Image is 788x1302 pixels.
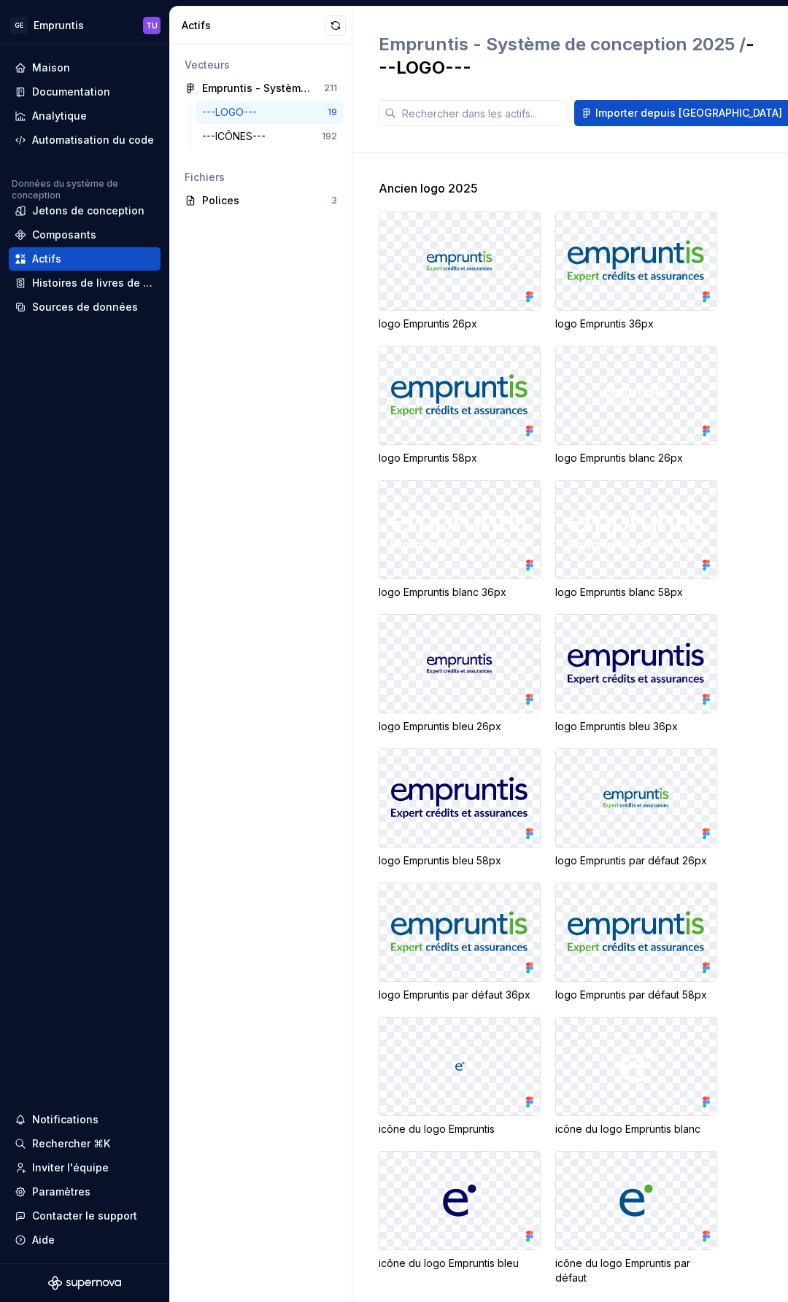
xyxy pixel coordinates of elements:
[32,301,138,313] font: Sources de données
[32,1113,98,1125] font: Notifications
[595,106,782,119] font: Importer depuis [GEOGRAPHIC_DATA]
[32,1161,109,1174] font: Inviter l'équipe
[555,854,707,867] font: logo Empruntis par défaut 26px
[9,80,161,104] a: Documentation
[48,1276,121,1290] svg: Logo Supernova
[9,223,161,247] a: Composants
[9,56,161,80] a: Maison
[182,19,211,31] font: Actifs
[185,171,225,183] font: Fichiers
[12,178,118,201] font: Données du système de conception
[202,106,257,118] font: ---LOGO---
[379,586,506,598] font: logo Empruntis blanc 36px
[3,9,166,41] button: GEEmpruntisTU
[555,988,707,1001] font: logo Empruntis par défaut 58px
[555,1123,700,1135] font: icône du logo Empruntis blanc
[9,1228,161,1252] button: Aide
[9,1132,161,1155] button: Rechercher ⌘K
[555,317,654,330] font: logo Empruntis 36px
[9,1156,161,1179] a: Inviter l'équipe
[9,199,161,222] a: Jetons de conception
[179,77,343,100] a: Empruntis - Système de conception 2025211
[32,109,87,122] font: Analytique
[32,61,70,74] font: Maison
[322,131,337,142] font: 192
[32,204,144,217] font: Jetons de conception
[146,21,158,30] font: TU
[9,271,161,295] a: Histoires de livres de contes
[396,100,568,126] input: Rechercher dans les actifs...
[32,252,61,265] font: Actifs
[32,1209,137,1222] font: Contacter le support
[34,19,84,31] font: Empruntis
[379,452,477,464] font: logo Empruntis 58px
[32,133,154,146] font: Automatisation du code
[9,1108,161,1131] button: Notifications
[32,1233,55,1246] font: Aide
[379,854,501,867] font: logo Empruntis bleu 58px
[202,194,239,206] font: Polices
[9,1204,161,1228] button: Contacter le support
[555,586,683,598] font: logo Empruntis blanc 58px
[32,1185,90,1198] font: Paramètres
[32,85,110,98] font: Documentation
[15,22,23,29] font: GE
[379,1257,519,1269] font: icône du logo Empruntis bleu
[9,1180,161,1204] a: Paramètres
[32,276,178,289] font: Histoires de livres de contes
[331,195,337,206] font: 3
[555,452,683,464] font: logo Empruntis blanc 26px
[196,101,343,124] a: ---LOGO---19
[196,125,343,148] a: ---ICÔNES---192
[32,228,96,241] font: Composants
[379,34,746,55] font: Empruntis - Système de conception 2025 /
[379,988,530,1001] font: logo Empruntis par défaut 36px
[379,317,477,330] font: logo Empruntis 26px
[555,1257,690,1284] font: icône du logo Empruntis par défaut
[9,104,161,128] a: Analytique
[379,720,501,732] font: logo Empruntis bleu 26px
[9,128,161,152] a: Automatisation du code
[324,82,337,93] font: 211
[185,58,230,71] font: Vecteurs
[9,295,161,319] a: Sources de données
[379,1123,495,1135] font: icône du logo Empruntis
[202,82,412,94] font: Empruntis - Système de conception 2025
[202,130,266,142] font: ---ICÔNES---
[9,247,161,271] a: Actifs
[555,720,678,732] font: logo Empruntis bleu 36px
[328,106,337,117] font: 19
[32,1137,110,1150] font: Rechercher ⌘K
[379,181,478,195] font: Ancien logo 2025
[179,189,343,212] a: Polices3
